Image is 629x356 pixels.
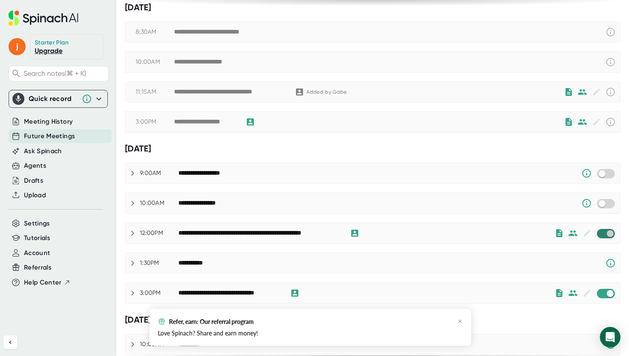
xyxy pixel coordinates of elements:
button: Future Meetings [24,131,75,141]
button: Agents [24,161,46,171]
button: Referrals [24,263,51,273]
div: [DATE] [125,314,620,325]
div: [DATE] [125,2,620,13]
div: 10:00AM [140,199,178,207]
div: 3:00PM [136,118,174,126]
button: Account [24,248,50,258]
div: Quick record [12,90,104,107]
svg: Spinach requires a video conference link. [605,258,616,268]
div: Quick record [29,95,77,103]
div: 10:00AM [136,58,174,66]
svg: This event has already passed [605,87,616,97]
span: Search notes (⌘ + K) [24,69,106,77]
div: 10:00AM [140,341,178,348]
span: j [9,38,26,55]
div: 3:00PM [140,289,178,297]
div: 8:30AM [136,28,174,36]
div: Added by Gabe [306,89,347,95]
button: Drafts [24,176,43,186]
div: Open Intercom Messenger [600,327,620,347]
div: Starter Plan [35,39,69,47]
button: Tutorials [24,233,50,243]
button: Ask Spinach [24,146,62,156]
span: Help Center [24,278,62,288]
svg: Someone has manually disabled Spinach from this meeting. [582,198,592,208]
button: Settings [24,219,50,228]
div: 11:15AM [136,88,174,96]
button: Meeting History [24,117,73,127]
svg: This event has already passed [605,57,616,67]
div: [DATE] [125,143,620,154]
svg: This event has already passed [605,117,616,127]
div: 1:30PM [140,259,178,267]
a: Upgrade [35,47,62,55]
div: 12:00PM [140,229,178,237]
button: Help Center [24,278,71,288]
button: Upload [24,190,46,200]
div: 9:00AM [140,169,178,177]
svg: Someone has manually disabled Spinach from this meeting. [582,168,592,178]
button: Collapse sidebar [3,335,17,349]
svg: This event has already passed [605,27,616,37]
